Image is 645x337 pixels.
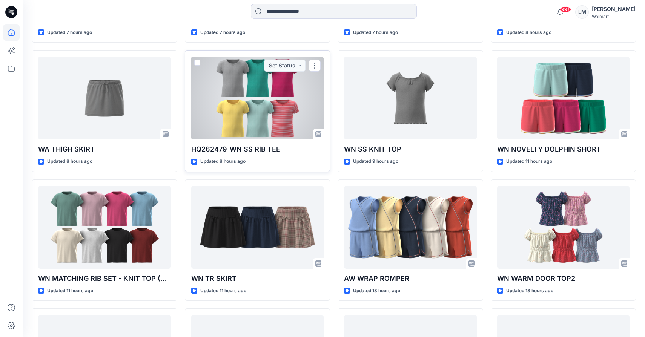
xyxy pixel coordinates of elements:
div: [PERSON_NAME] [592,5,636,14]
p: WN TR SKIRT [191,273,324,284]
a: WN TR SKIRT [191,186,324,269]
a: WN WARM DOOR TOP2 [497,186,630,269]
p: WN WARM DOOR TOP2 [497,273,630,284]
p: Updated 13 hours ago [506,287,553,295]
p: Updated 11 hours ago [200,287,246,295]
p: Updated 7 hours ago [47,29,92,37]
a: WN SS KNIT TOP [344,57,477,139]
p: Updated 8 hours ago [47,158,92,165]
p: Updated 9 hours ago [353,158,398,165]
a: AW WRAP ROMPER [344,186,477,269]
p: Updated 11 hours ago [47,287,93,295]
p: Updated 8 hours ago [506,29,551,37]
p: AW WRAP ROMPER [344,273,477,284]
div: LM [575,5,589,19]
p: Updated 7 hours ago [353,29,398,37]
p: Updated 11 hours ago [506,158,552,165]
p: WN MATCHING RIB SET - KNIT TOP (OLX) [38,273,171,284]
a: WN NOVELTY DOLPHIN SHORT [497,57,630,139]
p: Updated 13 hours ago [353,287,400,295]
p: WN SS KNIT TOP [344,144,477,155]
div: Walmart [592,14,636,19]
p: WA THIGH SKIRT [38,144,171,155]
p: WN NOVELTY DOLPHIN SHORT [497,144,630,155]
a: WA THIGH SKIRT [38,57,171,139]
a: WN MATCHING RIB SET - KNIT TOP (OLX) [38,186,171,269]
p: Updated 7 hours ago [200,29,245,37]
a: HQ262479_WN SS RIB TEE [191,57,324,139]
p: HQ262479_WN SS RIB TEE [191,144,324,155]
p: Updated 8 hours ago [200,158,246,165]
span: 99+ [560,6,571,12]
